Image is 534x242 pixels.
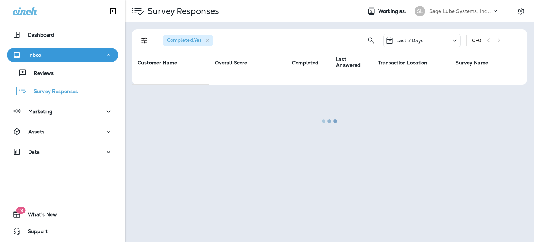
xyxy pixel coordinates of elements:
span: 19 [16,207,25,214]
span: What's New [21,212,57,220]
span: Support [21,228,48,237]
p: Inbox [28,52,41,58]
p: Data [28,149,40,155]
p: Reviews [27,70,54,77]
button: Support [7,224,118,238]
button: Data [7,145,118,159]
button: Inbox [7,48,118,62]
p: Assets [28,129,44,134]
button: 19What's New [7,208,118,221]
p: Marketing [28,109,52,114]
button: Survey Responses [7,84,118,98]
button: Assets [7,125,118,139]
button: Collapse Sidebar [103,4,123,18]
p: Dashboard [28,32,54,38]
button: Reviews [7,65,118,80]
button: Marketing [7,104,118,118]
button: Dashboard [7,28,118,42]
p: Survey Responses [27,88,78,95]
